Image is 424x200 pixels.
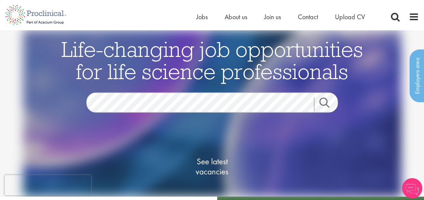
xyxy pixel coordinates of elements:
a: Upload CV [335,12,365,21]
span: See latest vacancies [178,156,246,176]
a: Join us [264,12,281,21]
span: Life-changing job opportunities for life science professionals [61,35,363,85]
a: About us [225,12,247,21]
img: candidate home [23,30,401,197]
img: Chatbot [402,178,422,198]
a: Contact [298,12,318,21]
a: Job search submit button [314,97,343,111]
a: Jobs [196,12,208,21]
iframe: reCAPTCHA [5,175,91,195]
